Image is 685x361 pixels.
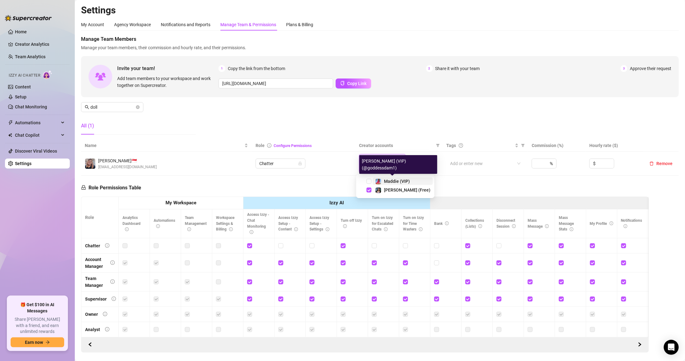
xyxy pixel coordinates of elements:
[8,120,13,125] span: thunderbolt
[341,218,362,229] span: Turn off Izzy
[621,218,642,229] span: Notifications
[81,185,86,190] span: lock
[435,141,441,150] span: filter
[259,159,302,168] span: Chatter
[520,141,526,150] span: filter
[187,227,191,231] span: info-circle
[630,65,671,72] span: Approve their request
[156,224,160,228] span: info-circle
[85,142,243,149] span: Name
[9,73,40,78] span: Izzy AI Chatter
[46,340,50,344] span: arrow-right
[81,122,94,130] div: All (1)
[43,70,52,79] img: AI Chatter
[635,340,645,350] button: Scroll Backward
[384,188,430,192] span: [PERSON_NAME] (Free)
[250,230,253,234] span: info-circle
[81,184,141,192] h5: Role Permissions Table
[81,4,679,16] h2: Settings
[15,39,65,49] a: Creator Analytics
[105,327,109,331] span: info-circle
[15,161,31,166] a: Settings
[294,227,298,231] span: info-circle
[81,140,252,152] th: Name
[117,75,216,89] span: Add team members to your workspace and work together on Supercreator.
[570,227,573,231] span: info-circle
[624,224,627,228] span: info-circle
[11,337,64,347] button: Earn nowarrow-right
[638,342,642,347] span: right
[620,65,627,72] span: 3
[85,159,95,169] img: Dolly Faith Lou Hildore
[15,84,31,89] a: Content
[384,179,410,184] span: Maddie (VIP)
[122,216,141,232] span: Analytics Dashboard
[656,161,673,166] span: Remove
[274,144,312,148] a: Configure Permissions
[267,143,271,148] span: info-circle
[90,104,135,111] input: Search members
[88,342,92,347] span: left
[340,81,345,85] span: copy
[85,340,95,350] button: Scroll Forward
[185,216,207,232] span: Team Management
[220,21,276,28] div: Manage Team & Permissions
[15,94,26,99] a: Setup
[496,218,516,229] span: Disconnect Session
[610,221,613,225] span: info-circle
[15,54,46,59] a: Team Analytics
[347,81,366,86] span: Copy Link
[359,155,437,174] div: [PERSON_NAME] (VIP) (@goddessdam1)
[298,162,302,165] span: lock
[403,216,424,232] span: Turn on Izzy for Time Wasters
[366,188,371,192] span: Select tree node
[434,221,449,226] span: Bank
[5,15,52,21] img: logo-BBDzfeDw.svg
[8,133,12,137] img: Chat Copilot
[384,227,388,231] span: info-circle
[11,302,64,314] span: 🎁 Get $100 in AI Messages
[326,227,329,231] span: info-circle
[256,143,265,148] span: Role
[343,224,347,228] span: info-circle
[309,216,329,232] span: Access Izzy Setup - Settings
[114,21,151,28] div: Agency Workspace
[218,65,225,72] span: 1
[125,227,129,231] span: info-circle
[447,142,456,149] span: Tags
[103,312,107,316] span: info-circle
[419,227,423,231] span: info-circle
[112,297,116,301] span: info-circle
[376,188,381,193] img: Maddie (Free)
[229,227,233,231] span: info-circle
[81,36,679,43] span: Manage Team Members
[459,143,463,148] span: question-circle
[154,218,175,229] span: Automations
[15,118,59,128] span: Automations
[25,340,43,345] span: Earn now
[512,224,516,228] span: info-circle
[649,161,654,166] span: delete
[81,44,679,51] span: Manage your team members, their commission and hourly rate, and their permissions.
[528,218,549,229] span: Mass Message
[435,65,480,72] span: Share it with your team
[372,216,393,232] span: Turn on Izzy for Escalated Chats
[559,216,574,232] span: Mass Message Stats
[110,279,115,284] span: info-circle
[15,104,47,109] a: Chat Monitoring
[336,78,371,88] button: Copy Link
[590,221,613,226] span: My Profile
[478,224,482,228] span: info-circle
[85,326,100,333] div: Analyst
[376,179,381,184] img: Maddie (VIP)
[85,242,100,249] div: Chatter
[98,164,157,170] span: [EMAIL_ADDRESS][DOMAIN_NAME]
[81,21,104,28] div: My Account
[247,212,269,235] span: Access Izzy - Chat Monitoring
[426,65,433,72] span: 2
[136,105,140,109] button: close-circle
[85,311,98,318] div: Owner
[81,197,119,238] th: Role
[528,140,586,152] th: Commission (%)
